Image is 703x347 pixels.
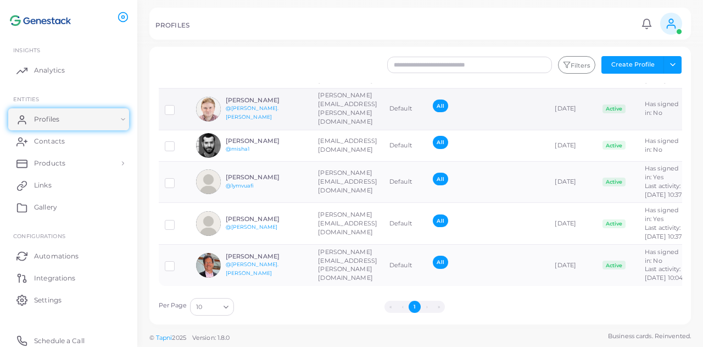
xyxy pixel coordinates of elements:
[558,56,595,74] button: Filters
[226,183,254,189] a: @1ymvuafi
[549,130,596,161] td: [DATE]
[549,203,596,245] td: [DATE]
[34,295,62,305] span: Settings
[237,301,593,313] ul: Pagination
[549,88,596,130] td: [DATE]
[608,332,691,341] span: Business cards. Reinvented.
[226,216,306,223] h6: [PERSON_NAME]
[196,253,221,278] img: avatar
[602,141,626,150] span: Active
[383,203,427,245] td: Default
[226,174,306,181] h6: [PERSON_NAME]
[8,289,129,311] a: Settings
[383,245,427,286] td: Default
[196,169,221,194] img: avatar
[226,137,306,145] h6: [PERSON_NAME]
[196,301,202,313] span: 10
[34,273,75,283] span: Integrations
[433,100,448,112] span: All
[34,136,65,146] span: Contacts
[433,173,448,185] span: All
[13,47,40,53] span: INSIGHTS
[602,104,626,113] span: Active
[645,100,678,117] span: Has signed in: No
[13,233,65,239] span: Configurations
[190,298,234,316] div: Search for option
[312,130,383,161] td: [EMAIL_ADDRESS][DOMAIN_NAME]
[601,56,664,74] button: Create Profile
[8,59,129,81] a: Analytics
[602,219,626,228] span: Active
[196,133,221,158] img: avatar
[383,130,427,161] td: Default
[203,301,219,313] input: Search for option
[192,334,230,342] span: Version: 1.8.0
[226,146,250,152] a: @misha1
[34,251,79,261] span: Automations
[602,178,626,186] span: Active
[8,130,129,152] a: Contacts
[159,301,187,310] label: Per Page
[312,161,383,203] td: [PERSON_NAME][EMAIL_ADDRESS][DOMAIN_NAME]
[645,206,678,223] span: Has signed in: Yes
[8,174,129,196] a: Links
[34,114,59,124] span: Profiles
[34,158,65,168] span: Products
[645,248,678,265] span: Has signed in: No
[645,137,678,153] span: Has signed in: No
[226,224,278,230] a: @[PERSON_NAME]
[226,253,306,260] h6: [PERSON_NAME]
[149,333,230,343] span: ©
[312,245,383,286] td: [PERSON_NAME][EMAIL_ADDRESS][PERSON_NAME][DOMAIN_NAME]
[645,182,682,199] span: Last activity: [DATE] 10:37
[409,301,421,313] button: Go to page 1
[433,214,448,227] span: All
[645,265,683,282] span: Last activity: [DATE] 10:04
[34,336,85,346] span: Schedule a Call
[196,211,221,236] img: avatar
[383,88,427,130] td: Default
[10,10,71,31] img: logo
[602,261,626,269] span: Active
[13,96,39,102] span: ENTITIES
[383,161,427,203] td: Default
[8,267,129,289] a: Integrations
[8,196,129,218] a: Gallery
[156,334,172,342] a: Tapni
[549,161,596,203] td: [DATE]
[8,245,129,267] a: Automations
[645,164,678,181] span: Has signed in: Yes
[312,88,383,130] td: [PERSON_NAME][EMAIL_ADDRESS][PERSON_NAME][DOMAIN_NAME]
[34,180,52,190] span: Links
[196,97,221,122] img: avatar
[34,202,57,212] span: Gallery
[433,136,448,148] span: All
[226,105,279,120] a: @[PERSON_NAME].[PERSON_NAME]
[645,224,682,240] span: Last activity: [DATE] 10:37
[8,108,129,130] a: Profiles
[34,65,65,75] span: Analytics
[433,256,448,268] span: All
[226,97,306,104] h6: [PERSON_NAME]
[155,21,189,29] h5: PROFILES
[8,152,129,174] a: Products
[226,261,279,276] a: @[PERSON_NAME].[PERSON_NAME]
[172,333,186,343] span: 2025
[549,245,596,286] td: [DATE]
[312,203,383,245] td: [PERSON_NAME][EMAIL_ADDRESS][DOMAIN_NAME]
